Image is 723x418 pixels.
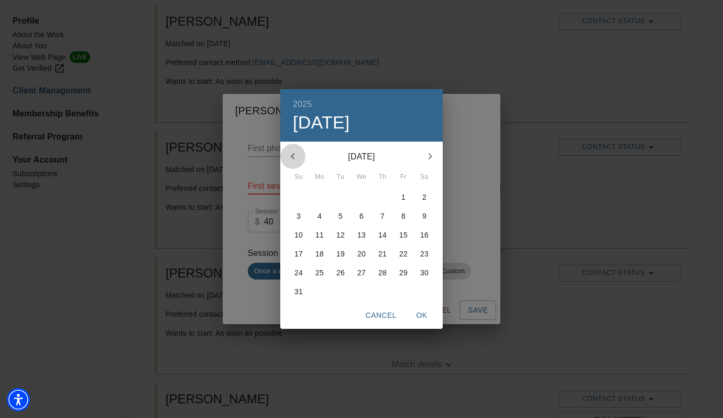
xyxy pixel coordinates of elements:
button: 16 [415,226,434,244]
button: Cancel [361,306,401,325]
span: Su [289,172,308,183]
p: 5 [338,211,343,221]
button: 9 [415,207,434,226]
button: 30 [415,263,434,282]
button: 18 [310,244,329,263]
button: [DATE] [293,112,350,134]
p: 17 [294,249,303,259]
p: 7 [380,211,385,221]
p: 26 [336,267,345,278]
button: 1 [394,188,413,207]
button: 8 [394,207,413,226]
p: 19 [336,249,345,259]
p: 25 [315,267,324,278]
span: Fr [394,172,413,183]
p: 24 [294,267,303,278]
button: 3 [289,207,308,226]
div: Accessibility Menu [7,388,30,411]
span: We [352,172,371,183]
p: 3 [297,211,301,221]
p: 31 [294,286,303,297]
button: 11 [310,226,329,244]
p: 20 [357,249,366,259]
button: 14 [373,226,392,244]
p: 2 [422,192,426,202]
p: 9 [422,211,426,221]
button: 25 [310,263,329,282]
button: 17 [289,244,308,263]
button: 2025 [293,97,312,112]
button: 19 [331,244,350,263]
p: 30 [420,267,429,278]
p: 16 [420,230,429,240]
button: 24 [289,263,308,282]
span: OK [409,309,434,322]
button: 27 [352,263,371,282]
p: [DATE] [305,151,418,163]
button: 29 [394,263,413,282]
button: 21 [373,244,392,263]
button: 10 [289,226,308,244]
button: 20 [352,244,371,263]
p: 4 [317,211,322,221]
button: 13 [352,226,371,244]
p: 8 [401,211,406,221]
button: 6 [352,207,371,226]
button: 12 [331,226,350,244]
button: 23 [415,244,434,263]
button: 2 [415,188,434,207]
button: 4 [310,207,329,226]
p: 10 [294,230,303,240]
button: OK [405,306,439,325]
button: 7 [373,207,392,226]
p: 28 [378,267,387,278]
p: 22 [399,249,408,259]
button: 31 [289,282,308,301]
span: Sa [415,172,434,183]
p: 15 [399,230,408,240]
p: 14 [378,230,387,240]
p: 6 [359,211,364,221]
p: 21 [378,249,387,259]
button: 26 [331,263,350,282]
p: 11 [315,230,324,240]
span: Mo [310,172,329,183]
span: Cancel [366,309,397,322]
p: 1 [401,192,406,202]
button: 28 [373,263,392,282]
button: 5 [331,207,350,226]
span: Tu [331,172,350,183]
span: Th [373,172,392,183]
p: 29 [399,267,408,278]
p: 23 [420,249,429,259]
p: 27 [357,267,366,278]
button: 22 [394,244,413,263]
p: 18 [315,249,324,259]
button: 15 [394,226,413,244]
p: 12 [336,230,345,240]
p: 13 [357,230,366,240]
